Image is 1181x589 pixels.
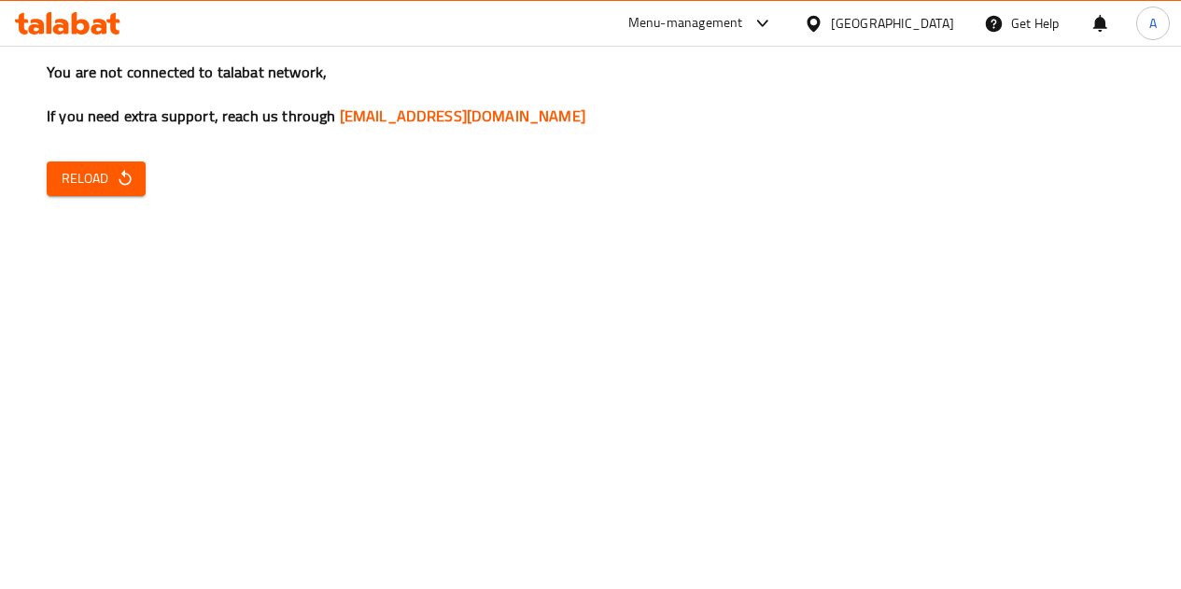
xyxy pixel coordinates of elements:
[62,167,131,190] span: Reload
[1149,13,1157,34] span: A
[831,13,954,34] div: [GEOGRAPHIC_DATA]
[628,12,743,35] div: Menu-management
[47,62,1134,127] h3: You are not connected to talabat network, If you need extra support, reach us through
[340,102,585,130] a: [EMAIL_ADDRESS][DOMAIN_NAME]
[47,161,146,196] button: Reload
